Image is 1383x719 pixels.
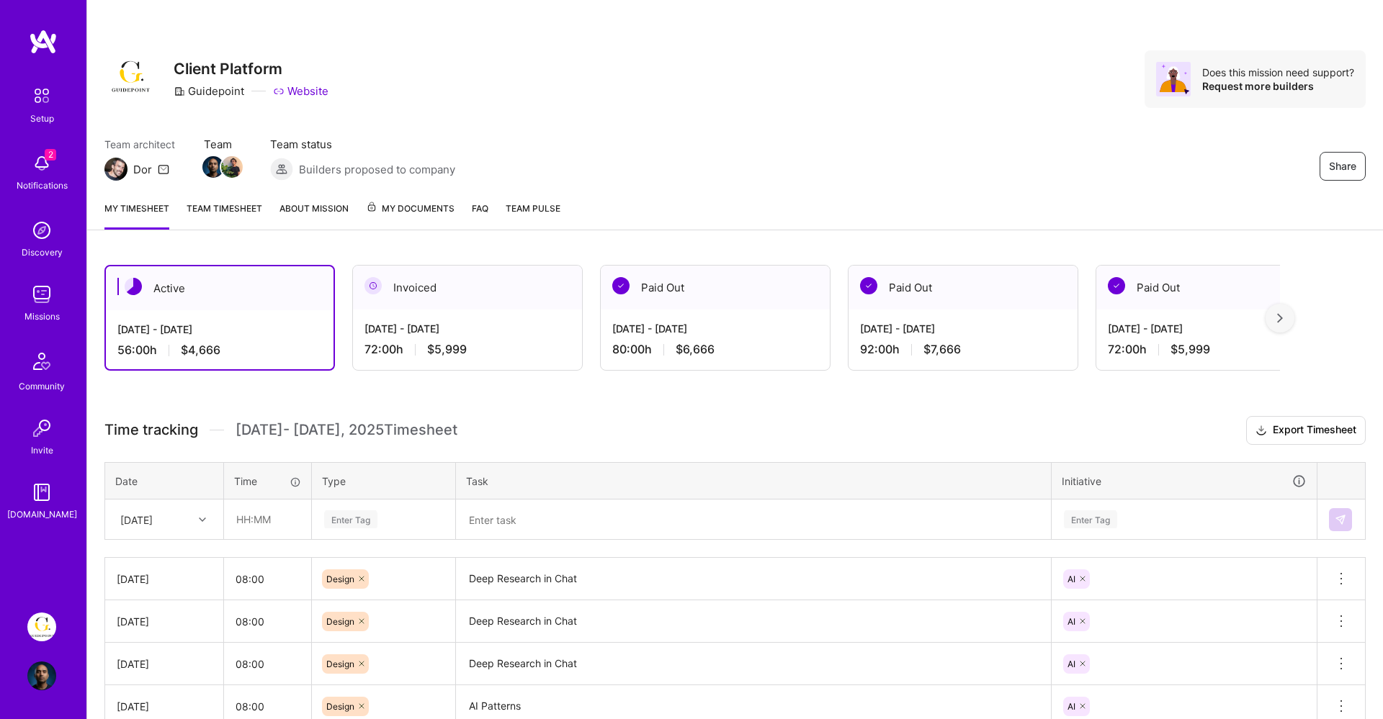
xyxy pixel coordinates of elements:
[1202,79,1354,93] div: Request more builders
[120,512,153,527] div: [DATE]
[312,462,456,499] th: Type
[612,342,818,357] div: 80:00 h
[326,701,354,712] span: Design
[270,158,293,181] img: Builders proposed to company
[27,81,57,111] img: setup
[1329,159,1356,173] span: Share
[158,163,169,175] i: icon Mail
[187,201,262,230] a: Team timesheet
[1096,266,1325,309] div: Paid Out
[270,137,455,152] span: Team status
[117,656,212,671] div: [DATE]
[364,321,570,336] div: [DATE] - [DATE]
[30,111,54,126] div: Setup
[104,137,175,152] span: Team architect
[202,156,224,178] img: Team Member Avatar
[17,178,68,193] div: Notifications
[612,277,630,294] img: Paid Out
[1108,342,1314,357] div: 72:00 h
[24,309,60,324] div: Missions
[1068,701,1075,712] span: AI
[117,614,212,629] div: [DATE]
[1277,313,1283,323] img: right
[1256,423,1267,438] i: icon Download
[27,414,56,443] img: Invite
[1068,659,1075,669] span: AI
[234,474,301,489] div: Time
[117,699,212,714] div: [DATE]
[1062,473,1307,489] div: Initiative
[279,201,349,230] a: About Mission
[676,342,715,357] span: $6,666
[125,278,142,295] img: Active
[923,342,961,357] span: $7,666
[366,201,455,217] span: My Documents
[24,612,60,641] a: Guidepoint: Client Platform
[457,559,1049,599] textarea: Deep Research in Chat
[27,216,56,245] img: discovery
[364,277,382,294] img: Invoiced
[612,321,818,336] div: [DATE] - [DATE]
[860,321,1066,336] div: [DATE] - [DATE]
[1246,416,1366,445] button: Export Timesheet
[117,343,322,358] div: 56:00 h
[27,280,56,309] img: teamwork
[457,602,1049,641] textarea: Deep Research in Chat
[204,155,223,179] a: Team Member Avatar
[326,616,354,627] span: Design
[457,644,1049,684] textarea: Deep Research in Chat
[427,342,467,357] span: $5,999
[204,137,241,152] span: Team
[221,156,243,178] img: Team Member Avatar
[27,478,56,507] img: guide book
[181,343,220,358] span: $4,666
[31,443,53,458] div: Invite
[353,266,582,309] div: Invoiced
[174,86,185,97] i: icon CompanyGray
[199,516,206,523] i: icon Chevron
[860,277,877,294] img: Paid Out
[860,342,1066,357] div: 92:00 h
[299,162,455,177] span: Builders proposed to company
[1320,152,1366,181] button: Share
[104,158,127,181] img: Team Architect
[1156,62,1191,96] img: Avatar
[174,83,244,99] div: Guidepoint
[105,462,224,499] th: Date
[1108,321,1314,336] div: [DATE] - [DATE]
[506,203,560,214] span: Team Pulse
[456,462,1052,499] th: Task
[472,201,488,230] a: FAQ
[273,83,328,99] a: Website
[236,421,457,439] span: [DATE] - [DATE] , 2025 Timesheet
[324,508,377,530] div: Enter Tag
[1335,514,1346,525] img: Submit
[104,421,198,439] span: Time tracking
[104,201,169,230] a: My timesheet
[326,659,354,669] span: Design
[1068,616,1075,627] span: AI
[364,342,570,357] div: 72:00 h
[24,661,60,690] a: User Avatar
[1202,65,1354,79] div: Does this mission need support?
[27,612,56,641] img: Guidepoint: Client Platform
[1108,277,1125,294] img: Paid Out
[849,266,1078,309] div: Paid Out
[29,29,58,55] img: logo
[1064,508,1117,530] div: Enter Tag
[326,574,354,584] span: Design
[7,507,77,522] div: [DOMAIN_NAME]
[224,602,311,641] input: HH:MM
[133,162,152,177] div: Dor
[224,645,311,683] input: HH:MM
[117,571,212,587] div: [DATE]
[24,344,59,379] img: Community
[1068,574,1075,584] span: AI
[1171,342,1210,357] span: $5,999
[225,500,310,538] input: HH:MM
[174,60,328,78] h3: Client Platform
[366,201,455,230] a: My Documents
[601,266,830,309] div: Paid Out
[22,245,63,260] div: Discovery
[224,560,311,598] input: HH:MM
